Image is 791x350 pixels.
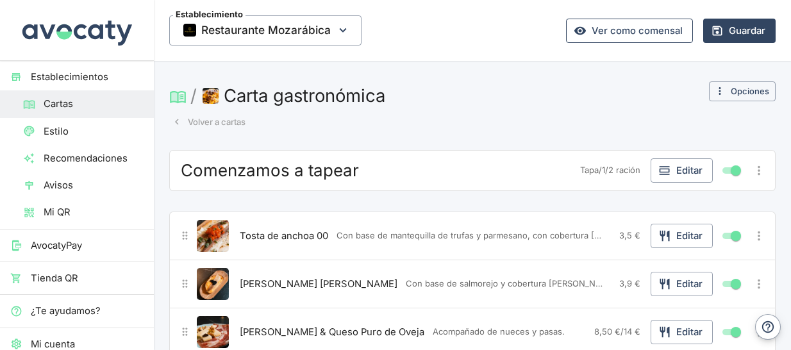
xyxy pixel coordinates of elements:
button: Guardar [703,19,776,43]
span: Mostrar / ocultar [728,324,744,340]
span: Cartas [44,97,144,111]
span: ¿Te ayudamos? [31,304,144,318]
img: Tosta de sardina ahumada [197,268,229,300]
button: Editar [651,158,713,183]
span: 3,9 € [619,278,640,288]
button: Tosta de anchoa 00 [237,226,331,246]
span: Restaurante Mozarábica [169,15,362,45]
span: Con base de salmorejo y cobertura [PERSON_NAME] de algas negras [406,278,604,290]
span: Mostrar / ocultar [728,228,744,244]
span: Comenzamos a tapear [181,160,359,181]
img: Tosta de anchoa 00 [197,220,229,252]
button: Comenzamos a tapear [178,159,362,182]
button: Editar producto [197,316,229,348]
span: 8,50 € [594,326,620,337]
button: Editar [651,320,713,344]
span: Recomendaciones [44,151,144,165]
button: Mover producto [176,322,194,341]
span: Mostrar / ocultar [728,276,744,292]
p: / [594,326,640,338]
span: Avisos [44,178,144,192]
a: Ver como comensal [566,19,693,43]
span: [PERSON_NAME] & Queso Puro de Oveja [240,325,424,339]
span: Tosta de anchoa 00 [240,229,328,243]
button: Editar producto [197,220,229,252]
img: Thumbnail [183,24,196,37]
button: Mover producto [176,226,194,245]
button: EstablecimientoThumbnailRestaurante Mozarábica [169,15,362,45]
button: Ayuda y contacto [755,314,781,340]
button: Opciones [709,81,776,101]
button: Más opciones [749,160,769,181]
img: Foto de carta [203,88,219,104]
span: Estilo [44,124,144,138]
button: Editar [651,272,713,296]
span: 14 € [624,326,640,337]
button: Mover producto [176,274,194,293]
button: Foto de cartaCarta gastronómica [200,81,390,110]
button: Editar producto [197,268,229,300]
span: AvocatyPay [31,238,144,253]
button: Volver a cartas [169,112,249,132]
img: Jamón Ibérico & Queso Puro de Oveja [197,316,229,348]
button: Más opciones [749,226,769,246]
button: [PERSON_NAME] [PERSON_NAME] [237,274,401,294]
span: Establecimientos [31,70,144,84]
p: Tapa / 1/2 ración [580,164,640,176]
span: Establecimiento [173,10,246,19]
span: Restaurante Mozarábica [201,21,331,40]
span: / [190,85,197,106]
span: Acompañado de nueces y pasas. [433,326,565,338]
button: Más opciones [749,274,769,294]
button: [PERSON_NAME] & Queso Puro de Oveja [237,322,428,342]
span: Mi QR [44,205,144,219]
button: Más opciones [749,322,769,342]
span: [PERSON_NAME] [PERSON_NAME] [240,277,397,291]
span: Con base de mantequilla de trufas y parmesano, con cobertura [PERSON_NAME] de tomate [337,229,604,242]
span: Tienda QR [31,271,144,285]
button: Editar [651,224,713,248]
span: 3,5 € [619,230,640,240]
